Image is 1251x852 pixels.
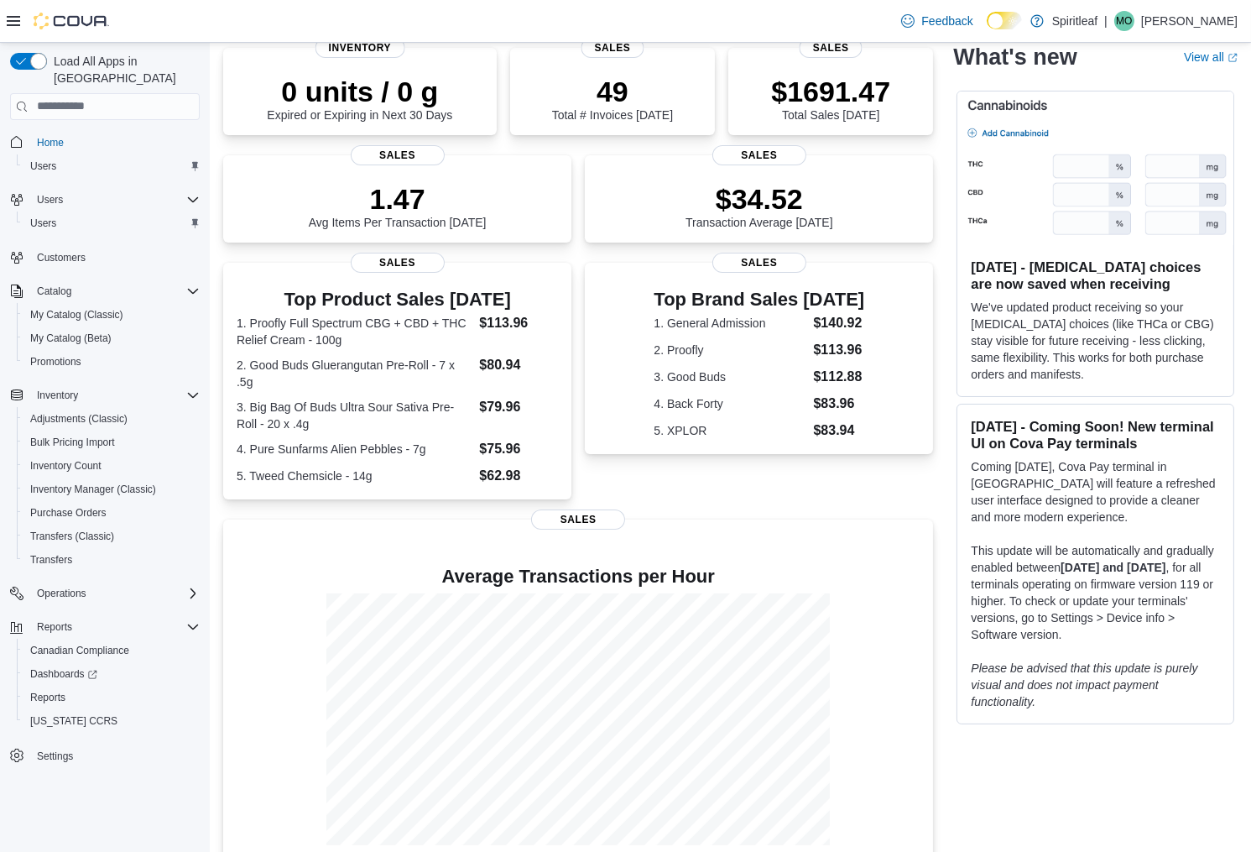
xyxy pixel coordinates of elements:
[800,38,863,58] span: Sales
[37,136,64,149] span: Home
[3,743,206,767] button: Settings
[17,639,206,662] button: Canadian Compliance
[47,53,200,86] span: Load All Apps in [GEOGRAPHIC_DATA]
[23,352,200,372] span: Promotions
[34,13,109,29] img: Cova
[23,479,163,499] a: Inventory Manager (Classic)
[23,550,200,570] span: Transfers
[23,526,200,546] span: Transfers (Classic)
[771,75,890,122] div: Total Sales [DATE]
[17,709,206,733] button: [US_STATE] CCRS
[23,550,79,570] a: Transfers
[23,711,124,731] a: [US_STATE] CCRS
[17,327,206,350] button: My Catalog (Beta)
[23,664,200,684] span: Dashboards
[23,328,118,348] a: My Catalog (Beta)
[685,182,833,216] p: $34.52
[30,159,56,173] span: Users
[814,313,865,333] dd: $140.92
[654,395,806,412] dt: 4. Back Forty
[30,459,102,473] span: Inventory Count
[30,506,107,520] span: Purchase Orders
[3,615,206,639] button: Reports
[654,342,806,358] dt: 2. Proofly
[894,4,979,38] a: Feedback
[237,399,472,432] dt: 3. Big Bag Of Buds Ultra Sour Sativa Pre-Roll - 20 x .4g
[267,75,452,108] p: 0 units / 0 g
[237,567,920,587] h4: Average Transactions per Hour
[23,526,121,546] a: Transfers (Classic)
[17,154,206,178] button: Users
[23,305,130,325] a: My Catalog (Classic)
[814,340,865,360] dd: $113.96
[23,409,134,429] a: Adjustments (Classic)
[30,355,81,369] span: Promotions
[30,281,78,301] button: Catalog
[17,501,206,525] button: Purchase Orders
[971,299,1220,383] p: We've updated product receiving so your [MEDICAL_DATA] choices (like THCa or CBG) stay visible fo...
[30,217,56,230] span: Users
[23,711,200,731] span: Washington CCRS
[581,38,644,58] span: Sales
[552,75,673,122] div: Total # Invoices [DATE]
[17,431,206,454] button: Bulk Pricing Import
[814,394,865,414] dd: $83.96
[479,439,558,459] dd: $75.96
[237,315,472,348] dt: 1. Proofly Full Spectrum CBG + CBD + THC Relief Cream - 100g
[30,308,123,321] span: My Catalog (Classic)
[3,384,206,407] button: Inventory
[30,714,117,728] span: [US_STATE] CCRS
[23,213,63,233] a: Users
[30,667,97,681] span: Dashboards
[23,687,72,708] a: Reports
[30,332,112,345] span: My Catalog (Beta)
[531,510,625,530] span: Sales
[3,280,206,303] button: Catalog
[654,315,806,332] dt: 1. General Admission
[17,548,206,572] button: Transfers
[479,397,558,417] dd: $79.96
[1114,11,1134,31] div: Michelle O
[37,587,86,600] span: Operations
[30,247,200,268] span: Customers
[37,251,86,264] span: Customers
[17,686,206,709] button: Reports
[479,466,558,486] dd: $62.98
[685,182,833,229] div: Transaction Average [DATE]
[309,182,487,216] p: 1.47
[30,530,114,543] span: Transfers (Classic)
[971,542,1220,643] p: This update will be automatically and gradually enabled between , for all terminals operating on ...
[37,620,72,634] span: Reports
[17,454,206,478] button: Inventory Count
[30,617,200,637] span: Reports
[1052,11,1097,31] p: Spiritleaf
[771,75,890,108] p: $1691.47
[814,367,865,387] dd: $112.88
[37,750,73,763] span: Settings
[237,441,472,457] dt: 4. Pure Sunfarms Alien Pebbles - 7g
[17,407,206,431] button: Adjustments (Classic)
[37,285,71,298] span: Catalog
[3,188,206,212] button: Users
[654,290,864,310] h3: Top Brand Sales [DATE]
[23,328,200,348] span: My Catalog (Beta)
[479,313,558,333] dd: $113.96
[30,412,128,426] span: Adjustments (Classic)
[23,479,200,499] span: Inventory Manager (Classic)
[237,468,472,484] dt: 5. Tweed Chemsicle - 14g
[17,212,206,235] button: Users
[23,640,136,661] a: Canadian Compliance
[23,213,200,233] span: Users
[23,503,113,523] a: Purchase Orders
[30,745,200,766] span: Settings
[237,357,472,390] dt: 2. Good Buds Gluerangutan Pre-Roll - 7 x .5g
[1184,50,1238,64] a: View allExternal link
[987,12,1022,29] input: Dark Mode
[654,369,806,385] dt: 3. Good Buds
[30,436,115,449] span: Bulk Pricing Import
[37,389,78,402] span: Inventory
[1228,53,1238,63] svg: External link
[315,38,405,58] span: Inventory
[23,456,108,476] a: Inventory Count
[309,182,487,229] div: Avg Items Per Transaction [DATE]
